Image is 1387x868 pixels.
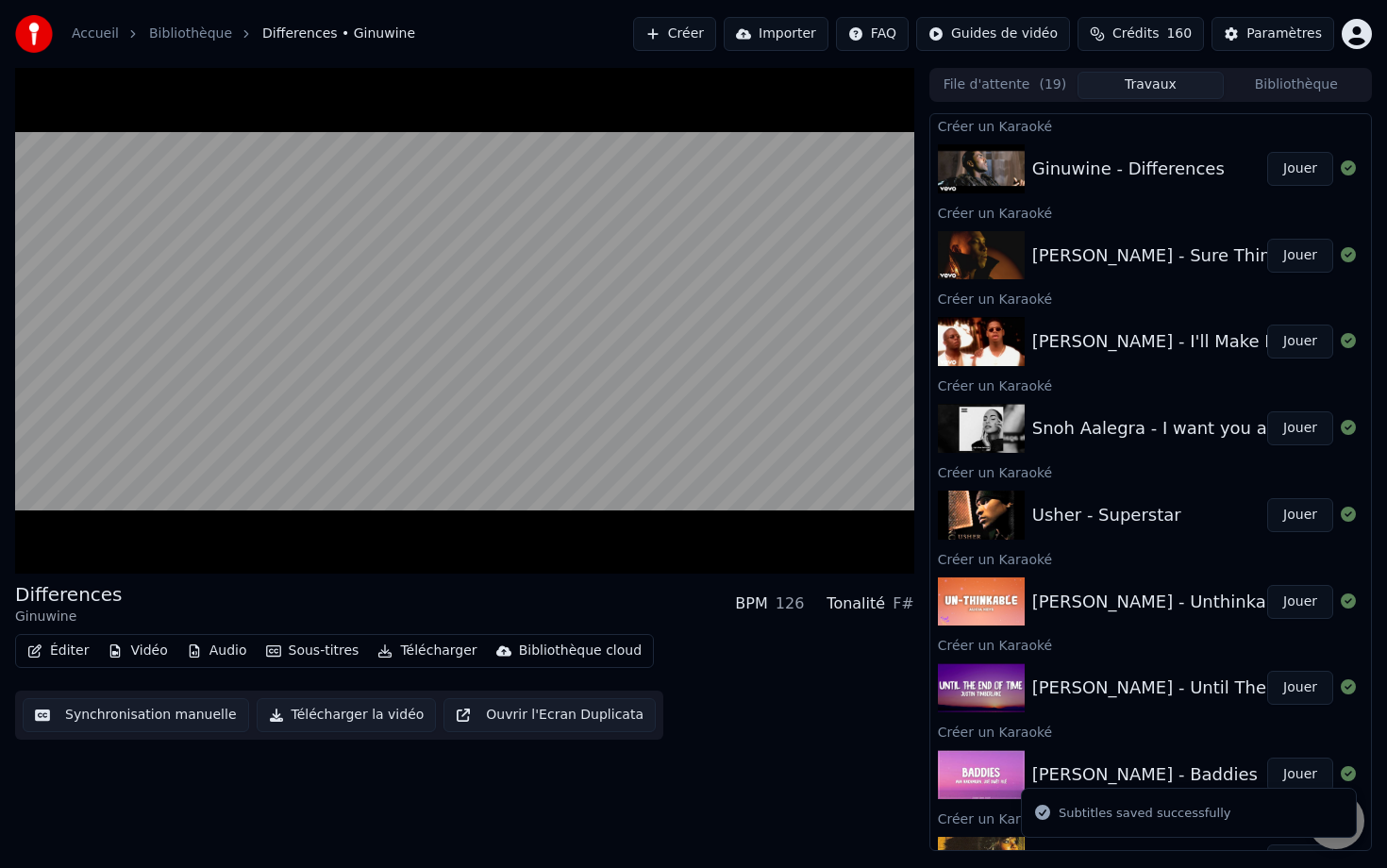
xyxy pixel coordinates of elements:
button: Audio [179,638,255,664]
div: [PERSON_NAME] - Baddies [1032,761,1258,788]
img: youka [15,15,53,53]
div: Subtitles saved successfully [1059,804,1230,823]
button: Guides de vidéo [916,17,1070,51]
div: Tonalité [827,593,885,615]
div: Ginuwine - Differences [1032,156,1225,182]
button: FAQ [836,17,909,51]
button: Jouer [1267,239,1333,273]
button: Créer [633,17,716,51]
div: Créer un Karaoké [930,460,1371,483]
div: [PERSON_NAME] - Until The End Of Time [1032,675,1376,701]
button: Travaux [1078,72,1223,99]
a: Bibliothèque [149,25,232,43]
span: 160 [1166,25,1192,43]
button: Télécharger [370,638,484,664]
nav: breadcrumb [72,25,415,43]
div: Créer un Karaoké [930,114,1371,137]
button: Bibliothèque [1224,72,1369,99]
div: Bibliothèque cloud [519,642,642,660]
button: Jouer [1267,498,1333,532]
button: Importer [724,17,828,51]
div: Créer un Karaoké [930,807,1371,829]
button: Jouer [1267,585,1333,619]
div: F# [893,593,914,615]
button: Ouvrir l'Ecran Duplicata [443,698,656,732]
div: Differences [15,581,123,608]
span: Crédits [1112,25,1159,43]
button: Jouer [1267,758,1333,792]
button: Télécharger la vidéo [257,698,437,732]
button: File d'attente [932,72,1078,99]
div: [PERSON_NAME] - I'll Make Love To You [1032,328,1362,355]
div: BPM [735,593,767,615]
button: Synchronisation manuelle [23,698,249,732]
div: Usher - Superstar [1032,502,1181,528]
div: Créer un Karaoké [930,720,1371,743]
div: Snoh Aalegra - I want you around [1032,415,1316,442]
div: Créer un Karaoké [930,201,1371,224]
div: Paramètres [1246,25,1322,43]
a: Accueil [72,25,119,43]
button: Vidéo [100,638,175,664]
button: Sous-titres [259,638,367,664]
div: Ginuwine [15,608,123,626]
span: ( 19 ) [1039,75,1066,94]
span: Differences • Ginuwine [262,25,415,43]
button: Crédits160 [1078,17,1204,51]
button: Paramètres [1212,17,1334,51]
div: Créer un Karaoké [930,547,1371,570]
div: [PERSON_NAME] - Sure Thing [1032,242,1281,269]
button: Jouer [1267,411,1333,445]
button: Éditer [20,638,96,664]
button: Jouer [1267,152,1333,186]
button: Jouer [1267,325,1333,359]
button: Jouer [1267,671,1333,705]
div: 126 [776,593,805,615]
div: Créer un Karaoké [930,633,1371,656]
div: Créer un Karaoké [930,374,1371,396]
div: Créer un Karaoké [930,287,1371,309]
